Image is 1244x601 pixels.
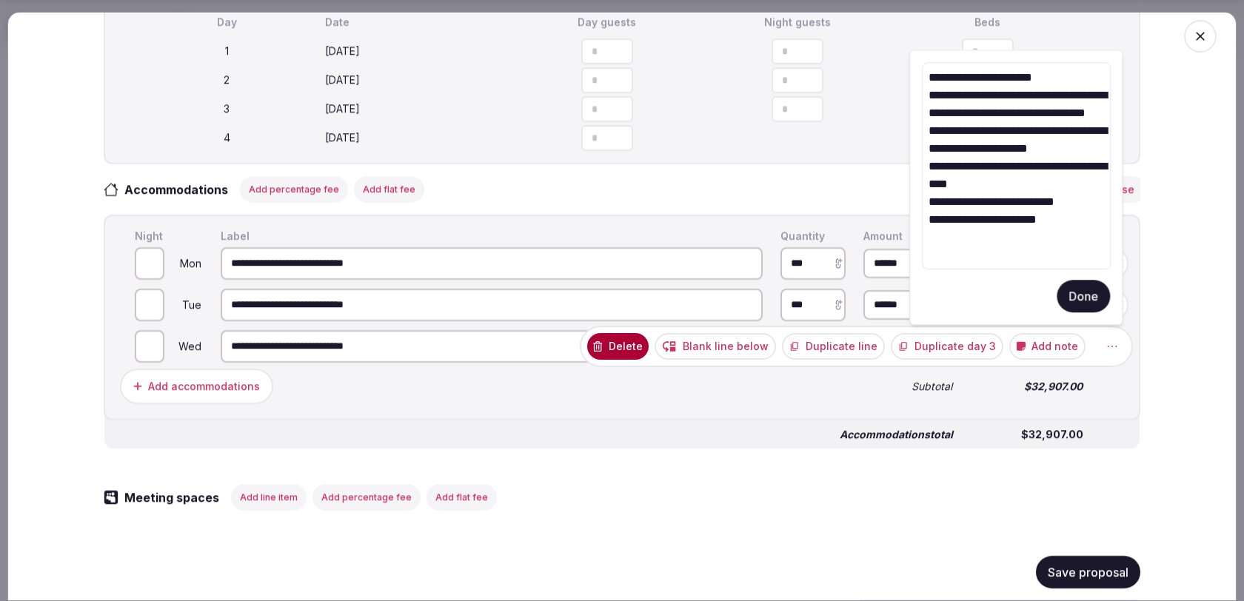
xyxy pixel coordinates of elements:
[891,333,1003,360] button: Duplicate day 3
[325,131,509,146] div: [DATE]
[427,484,497,511] button: Add flat fee
[231,484,307,511] button: Add line item
[118,181,243,198] h3: Accommodations
[354,176,424,203] button: Add flat fee
[132,228,206,244] div: Night
[1036,556,1140,588] button: Save proposal
[325,73,509,88] div: [DATE]
[312,484,421,511] button: Add percentage fee
[1057,280,1110,312] button: Done
[970,381,1083,392] span: $32,907.00
[655,333,776,360] button: Blank line below
[971,429,1083,440] span: $32,907.00
[120,369,273,404] button: Add accommodations
[325,102,509,117] div: [DATE]
[777,228,849,244] div: Quantity
[135,73,319,88] div: 2
[135,131,319,146] div: 4
[135,102,319,117] div: 3
[587,333,648,360] button: Delete
[782,333,885,360] button: Duplicate line
[167,258,203,269] div: Mon
[240,176,348,203] button: Add percentage fee
[860,228,955,244] div: Amount
[167,300,203,310] div: Tue
[860,378,955,394] div: Subtotal
[1009,333,1086,360] button: Add note
[148,379,260,394] div: Add accommodations
[218,228,766,244] div: Label
[135,44,319,59] div: 1
[840,429,953,440] span: Accommodations total
[118,488,234,506] h3: Meeting spaces
[325,44,509,59] div: [DATE]
[167,341,203,352] div: Wed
